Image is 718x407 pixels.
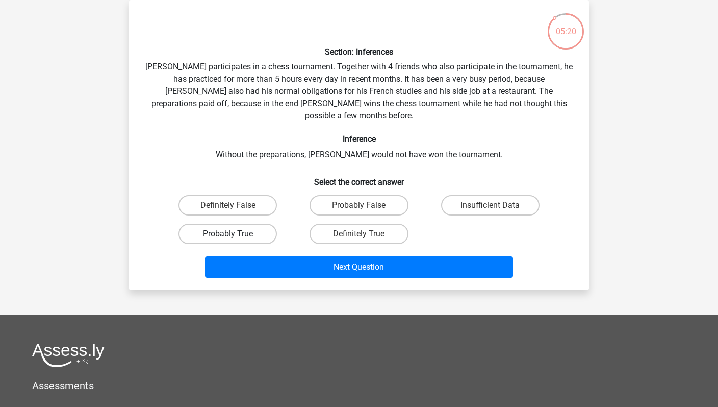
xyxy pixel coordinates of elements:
h6: Inference [145,134,573,144]
label: Probably False [310,195,408,216]
h6: Section: Inferences [145,47,573,57]
h6: Select the correct answer [145,169,573,187]
label: Definitely False [178,195,277,216]
img: Assessly logo [32,343,105,367]
div: 05:20 [547,12,585,38]
div: [PERSON_NAME] participates in a chess tournament. Together with 4 friends who also participate in... [133,8,585,282]
label: Insufficient Data [441,195,540,216]
button: Next Question [205,256,514,278]
h5: Assessments [32,379,686,392]
label: Definitely True [310,224,408,244]
label: Probably True [178,224,277,244]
